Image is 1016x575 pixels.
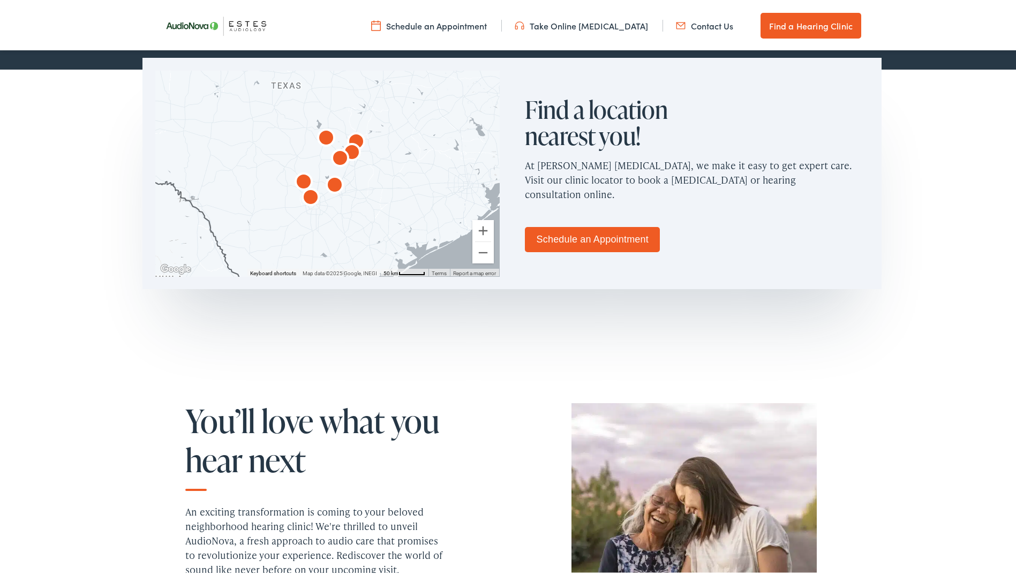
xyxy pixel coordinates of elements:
div: AudioNova [327,145,353,170]
h2: Find a location nearest you! [525,94,696,147]
button: Map Scale: 50 km per 46 pixels [380,267,428,274]
a: Contact Us [676,18,733,29]
img: utility icon [515,18,524,29]
button: Zoom out [472,240,494,261]
img: utility icon [371,18,381,29]
div: AudioNova [322,171,348,197]
span: love [261,401,313,436]
img: utility icon [676,18,686,29]
div: AudioNova [298,184,323,209]
p: At [PERSON_NAME] [MEDICAL_DATA], we make it easy to get expert care. Visit our clinic locator to ... [525,147,869,208]
a: Terms (opens in new tab) [432,268,447,274]
a: Report a map error [453,268,496,274]
span: you [391,401,439,436]
p: An exciting transformation is coming to your beloved neighborhood hearing clinic! We're thrilled ... [185,502,442,574]
span: 50 km [383,268,398,274]
div: AudioNova [291,168,317,194]
span: You’ll [185,401,255,436]
span: hear [185,440,243,475]
a: Find a Hearing Clinic [761,11,861,36]
a: Schedule an Appointment [525,225,660,250]
span: Map data ©2025 Google, INEGI [303,268,377,274]
div: AudioNova [313,124,339,150]
a: Schedule an Appointment [371,18,487,29]
a: Take Online [MEDICAL_DATA] [515,18,648,29]
img: Google [158,260,193,274]
a: Open this area in Google Maps (opens a new window) [158,260,193,274]
div: AudioNova [339,139,365,164]
span: next [249,440,306,475]
span: what [319,401,385,436]
button: Zoom in [472,218,494,239]
button: Keyboard shortcuts [250,268,296,275]
div: AudioNova [343,128,369,154]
